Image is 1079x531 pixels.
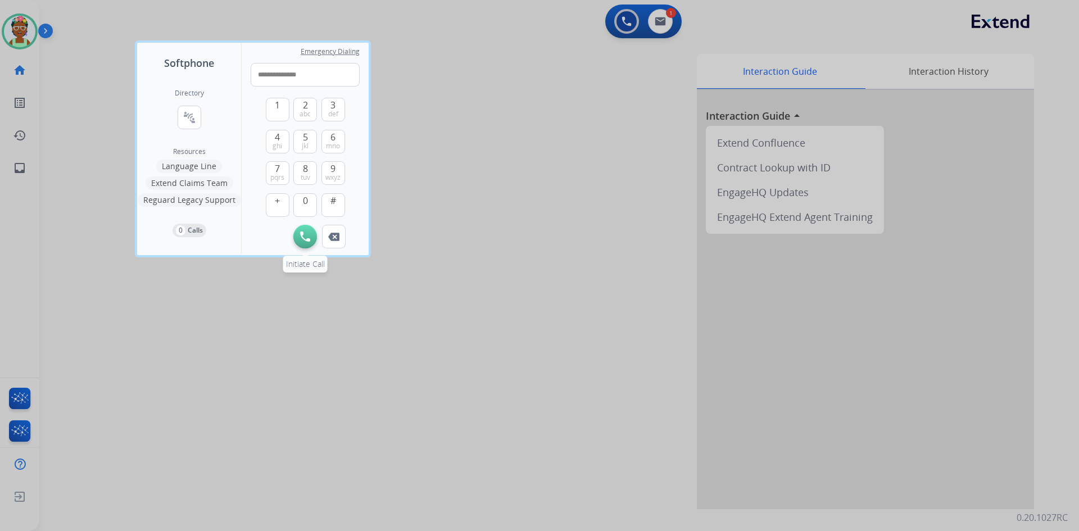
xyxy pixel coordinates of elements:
button: 8tuv [293,161,317,185]
button: 2abc [293,98,317,121]
span: Emergency Dialing [301,47,360,56]
span: 4 [275,130,280,144]
button: Reguard Legacy Support [138,193,241,207]
mat-icon: connect_without_contact [183,111,196,124]
span: Softphone [164,55,214,71]
span: wxyz [325,173,341,182]
span: 6 [330,130,336,144]
p: Calls [188,225,203,235]
span: 5 [303,130,308,144]
span: 8 [303,162,308,175]
button: 1 [266,98,289,121]
span: # [330,194,336,207]
span: 2 [303,98,308,112]
span: def [328,110,338,119]
span: Resources [173,147,206,156]
p: 0.20.1027RC [1017,511,1068,524]
button: 0Calls [173,224,206,237]
button: 0 [293,193,317,217]
span: + [275,194,280,207]
span: 3 [330,98,336,112]
button: 7pqrs [266,161,289,185]
button: 3def [321,98,345,121]
button: Extend Claims Team [146,176,233,190]
span: jkl [302,142,309,151]
span: ghi [273,142,282,151]
span: 1 [275,98,280,112]
button: 4ghi [266,130,289,153]
p: 0 [176,225,185,235]
button: Language Line [156,160,222,173]
button: Initiate Call [293,225,317,248]
button: # [321,193,345,217]
span: Initiate Call [286,258,325,269]
span: abc [300,110,311,119]
span: 9 [330,162,336,175]
span: 7 [275,162,280,175]
h2: Directory [175,89,204,98]
span: mno [326,142,340,151]
img: call-button [328,233,339,241]
span: tuv [301,173,310,182]
button: 6mno [321,130,345,153]
img: call-button [300,232,310,242]
span: 0 [303,194,308,207]
button: + [266,193,289,217]
span: pqrs [270,173,284,182]
button: 9wxyz [321,161,345,185]
button: 5jkl [293,130,317,153]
